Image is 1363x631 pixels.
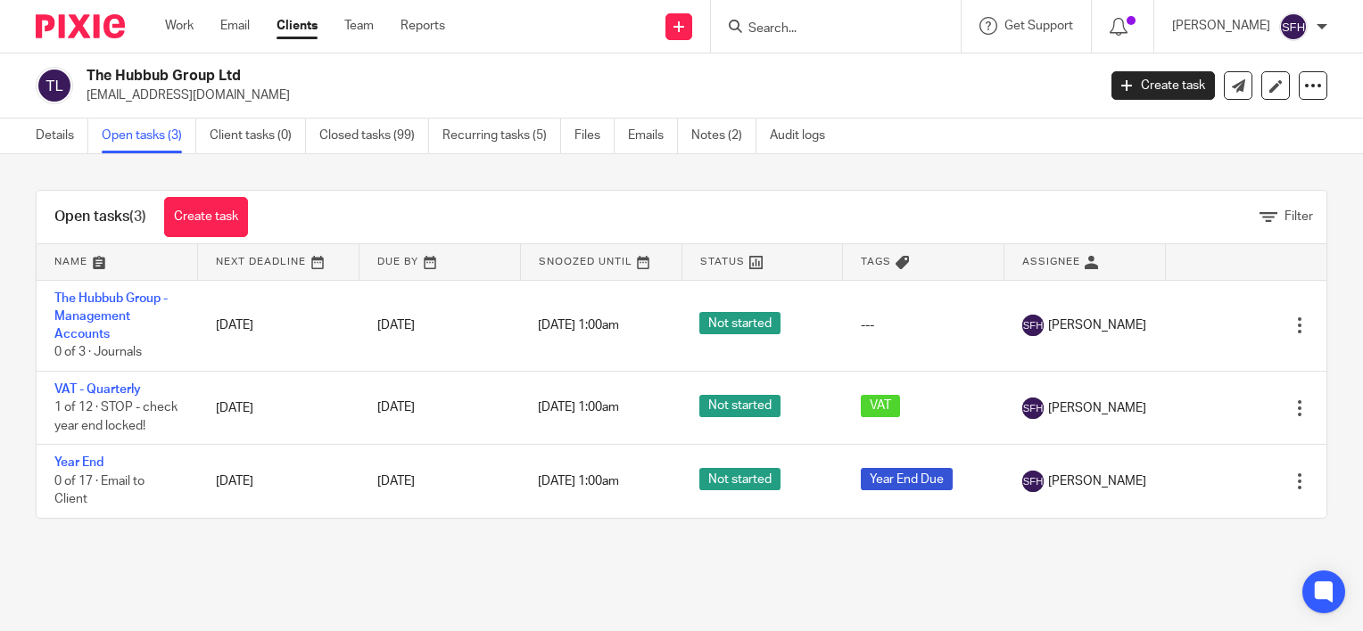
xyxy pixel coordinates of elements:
[54,208,146,226] h1: Open tasks
[861,395,900,417] span: VAT
[538,475,619,488] span: [DATE] 1:00am
[87,86,1085,104] p: [EMAIL_ADDRESS][DOMAIN_NAME]
[1279,12,1308,41] img: svg%3E
[210,119,306,153] a: Client tasks (0)
[861,468,953,490] span: Year End Due
[36,67,73,104] img: svg%3E
[1022,397,1044,419] img: svg%3E
[1285,210,1313,223] span: Filter
[377,319,415,332] span: [DATE]
[344,17,374,35] a: Team
[87,67,885,86] h2: The Hubbub Group Ltd
[700,257,745,266] span: Status
[699,312,781,334] span: Not started
[377,402,415,414] span: [DATE]
[1048,316,1146,334] span: [PERSON_NAME]
[1111,71,1215,100] a: Create task
[770,119,838,153] a: Audit logs
[1048,472,1146,490] span: [PERSON_NAME]
[377,475,415,488] span: [DATE]
[1022,471,1044,492] img: svg%3E
[36,119,88,153] a: Details
[861,257,891,266] span: Tags
[198,445,359,518] td: [DATE]
[54,402,178,433] span: 1 of 12 · STOP - check year end locked!
[164,197,248,237] a: Create task
[539,257,632,266] span: Snoozed Until
[54,347,142,359] span: 0 of 3 · Journals
[198,372,359,445] td: [DATE]
[628,119,678,153] a: Emails
[54,456,103,469] a: Year End
[574,119,615,153] a: Files
[699,395,781,417] span: Not started
[861,316,987,334] div: ---
[165,17,194,35] a: Work
[54,292,168,341] a: The Hubbub Group - Management Accounts
[220,17,250,35] a: Email
[129,209,146,224] span: (3)
[699,468,781,490] span: Not started
[1172,17,1270,35] p: [PERSON_NAME]
[36,14,125,38] img: Pixie
[747,21,907,37] input: Search
[198,280,359,372] td: [DATE]
[1004,20,1073,32] span: Get Support
[319,119,429,153] a: Closed tasks (99)
[401,17,445,35] a: Reports
[54,475,145,506] span: 0 of 17 · Email to Client
[691,119,756,153] a: Notes (2)
[1048,399,1146,417] span: [PERSON_NAME]
[102,119,196,153] a: Open tasks (3)
[442,119,561,153] a: Recurring tasks (5)
[277,17,318,35] a: Clients
[54,383,141,396] a: VAT - Quarterly
[538,402,619,414] span: [DATE] 1:00am
[1022,315,1044,336] img: svg%3E
[538,319,619,332] span: [DATE] 1:00am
